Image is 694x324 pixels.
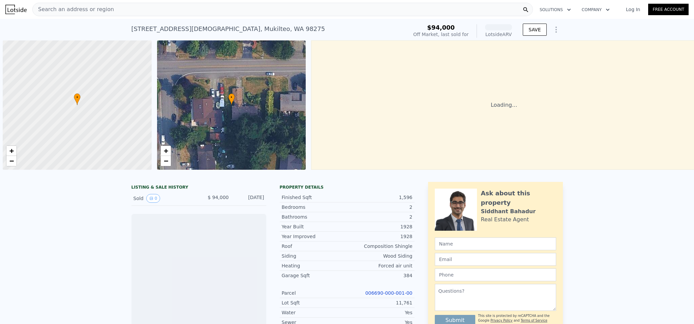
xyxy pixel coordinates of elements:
[131,185,266,191] div: LISTING & SALE HISTORY
[435,253,556,266] input: Email
[534,4,576,16] button: Solutions
[228,93,235,105] div: •
[481,189,556,207] div: Ask about this property
[282,272,347,279] div: Garage Sqft
[523,24,546,36] button: SAVE
[485,31,512,38] div: Lotside ARV
[133,194,193,203] div: Sold
[347,223,413,230] div: 1928
[282,204,347,210] div: Bedrooms
[347,262,413,269] div: Forced air unit
[282,243,347,250] div: Roof
[74,94,81,100] span: •
[347,309,413,316] div: Yes
[234,194,264,203] div: [DATE]
[481,216,529,224] div: Real Estate Agent
[5,5,27,14] img: Lotside
[549,23,563,36] button: Show Options
[282,262,347,269] div: Heating
[208,195,229,200] span: $ 94,000
[435,268,556,281] input: Phone
[74,93,81,105] div: •
[33,5,114,13] span: Search an address or region
[282,233,347,240] div: Year Improved
[282,253,347,259] div: Siding
[347,253,413,259] div: Wood Siding
[347,299,413,306] div: 11,761
[161,146,171,156] a: Zoom in
[131,24,325,34] div: [STREET_ADDRESS][DEMOGRAPHIC_DATA] , Mukilteo , WA 98275
[347,243,413,250] div: Composition Shingle
[427,24,455,31] span: $94,000
[490,319,512,322] a: Privacy Policy
[163,147,168,155] span: +
[576,4,615,16] button: Company
[347,194,413,201] div: 1,596
[280,185,415,190] div: Property details
[228,94,235,100] span: •
[347,233,413,240] div: 1928
[347,214,413,220] div: 2
[9,147,14,155] span: +
[9,157,14,165] span: −
[282,299,347,306] div: Lot Sqft
[347,272,413,279] div: 384
[521,319,547,322] a: Terms of Service
[163,157,168,165] span: −
[6,146,17,156] a: Zoom in
[282,214,347,220] div: Bathrooms
[648,4,689,15] a: Free Account
[413,31,469,38] div: Off Market, last sold for
[282,290,347,296] div: Parcel
[6,156,17,166] a: Zoom out
[282,223,347,230] div: Year Built
[146,194,160,203] button: View historical data
[282,309,347,316] div: Water
[481,207,536,216] div: Siddhant Bahadur
[282,194,347,201] div: Finished Sqft
[435,237,556,250] input: Name
[347,204,413,210] div: 2
[161,156,171,166] a: Zoom out
[365,290,413,296] a: 006690-000-001-00
[618,6,648,13] a: Log In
